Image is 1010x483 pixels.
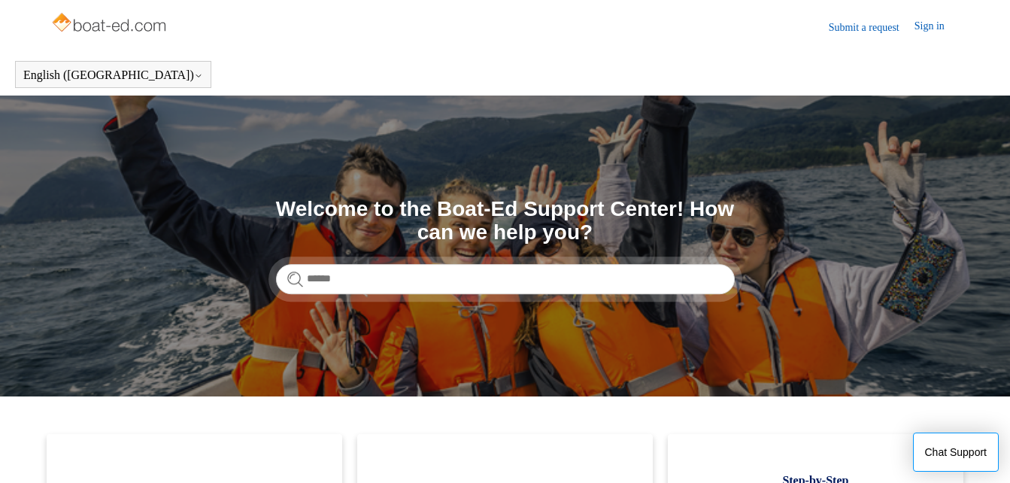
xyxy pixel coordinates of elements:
[50,9,170,39] img: Boat-Ed Help Center home page
[913,433,999,472] button: Chat Support
[23,68,203,82] button: English ([GEOGRAPHIC_DATA])
[276,264,735,294] input: Search
[914,18,960,36] a: Sign in
[829,20,914,35] a: Submit a request
[276,198,735,245] h1: Welcome to the Boat-Ed Support Center! How can we help you?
